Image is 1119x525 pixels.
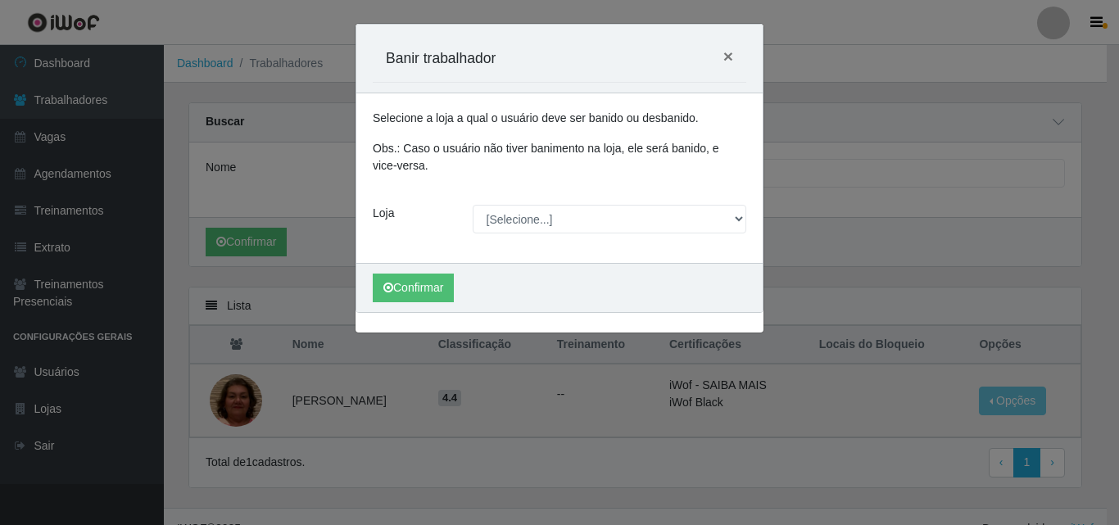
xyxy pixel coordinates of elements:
[386,48,496,69] h5: Banir trabalhador
[373,205,394,222] label: Loja
[373,274,454,302] button: Confirmar
[373,140,746,174] p: Obs.: Caso o usuário não tiver banimento na loja, ele será banido, e vice-versa.
[723,47,733,66] span: ×
[710,34,746,78] button: Close
[373,110,746,127] p: Selecione a loja a qual o usuário deve ser banido ou desbanido.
